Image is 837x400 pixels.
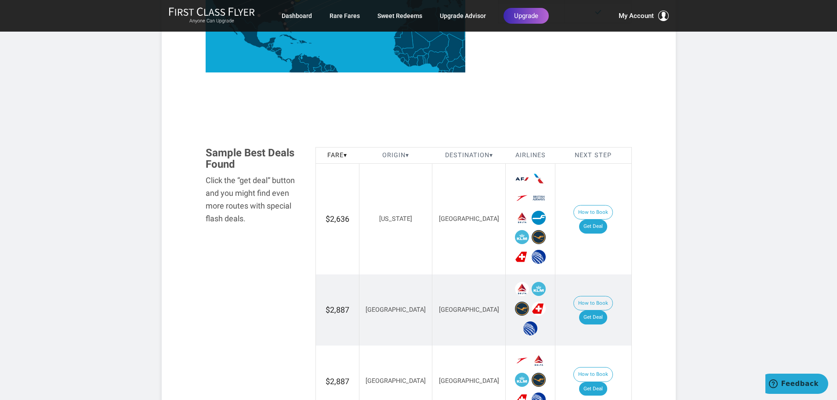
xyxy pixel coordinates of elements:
path: Mali [402,31,430,57]
span: Lufthansa [532,373,546,387]
span: Delta Airlines [515,282,529,296]
span: Austrian Airlines‎ [515,191,529,205]
path: Cuba [279,34,297,40]
span: [GEOGRAPHIC_DATA] [439,215,499,223]
span: Air France [515,172,529,186]
path: Guinea [397,53,409,61]
span: Swiss [532,302,546,316]
small: Anyone Can Upgrade [169,18,255,24]
span: Lufthansa [515,302,529,316]
span: Delta Airlines [532,353,546,368]
a: Rare Fares [330,8,360,24]
path: Guinea-Bissau [394,53,399,55]
span: United [523,321,537,335]
div: Click the “get deal” button and you might find even more routes with special flash deals. [206,174,302,225]
path: Gabon [437,70,447,81]
a: Get Deal [579,310,607,324]
path: French Guiana [330,65,335,71]
span: KLM [532,282,546,296]
path: Guatemala [267,44,273,51]
button: How to Book [573,296,613,311]
path: Chad [446,34,463,62]
path: Colombia [289,53,310,81]
span: Swiss [515,250,529,264]
path: Côte d'Ivoire [408,56,418,67]
path: Equatorial Guinea [438,70,442,72]
a: Sweet Redeems [377,8,422,24]
button: My Account [619,11,669,21]
path: Benin [424,54,429,64]
path: Suriname [324,64,331,71]
span: ▾ [489,151,493,159]
path: Nicaragua [274,49,282,56]
span: United [532,250,546,264]
span: Austrian Airlines‎ [515,353,529,368]
path: Trinidad and Tobago [318,56,319,57]
span: $2,887 [326,305,349,314]
th: Next Step [555,147,631,164]
button: How to Book [573,205,613,220]
path: Central African Republic [447,55,469,70]
span: [GEOGRAPHIC_DATA] [439,306,499,314]
path: Venezuela [299,54,322,73]
path: Mexico [225,16,276,49]
path: Western Sahara [394,26,408,38]
span: American Airlines [532,172,546,186]
span: KLM [515,230,529,244]
path: Niger [423,34,449,54]
a: Dashboard [282,8,312,24]
path: Nigeria [427,50,447,67]
span: KLM [515,373,529,387]
path: Panama [283,58,292,62]
path: Sierra Leone [400,57,406,63]
th: Fare [315,147,359,164]
path: Liberia [403,60,410,67]
path: Haiti [297,40,301,43]
span: ▾ [406,151,409,159]
path: Gambia [394,50,399,52]
path: Senegal [393,46,403,54]
span: British Airways [532,191,546,205]
path: Togo [422,56,425,65]
img: First Class Flyer [169,7,255,16]
a: Get Deal [579,382,607,396]
span: $2,636 [326,214,349,223]
span: ▾ [344,151,347,159]
span: [US_STATE] [379,215,412,223]
span: My Account [619,11,654,21]
h3: Sample Best Deals Found [206,147,302,170]
span: Delta Airlines [515,211,529,225]
a: Upgrade [504,8,549,24]
th: Airlines [506,147,555,164]
span: Lufthansa [532,230,546,244]
a: Upgrade Advisor [440,8,486,24]
path: Dominican Republic [301,40,307,44]
a: Get Deal [579,220,607,234]
a: First Class FlyerAnyone Can Upgrade [169,7,255,25]
path: Burkina Faso [413,48,426,58]
span: [GEOGRAPHIC_DATA] [366,377,426,385]
span: Finnair [532,211,546,225]
span: $2,887 [326,377,349,386]
path: Jamaica [290,43,293,44]
path: Ghana [417,55,424,66]
path: Mauritania [394,26,414,49]
path: Cameroon [437,52,449,71]
button: How to Book [573,367,613,382]
path: El Salvador [270,50,274,52]
span: [GEOGRAPHIC_DATA] [366,306,426,314]
path: Belize [272,43,273,47]
th: Destination [432,147,506,164]
path: Guyana [319,60,327,72]
path: Honduras [272,47,282,52]
th: Origin [359,147,432,164]
iframe: Opens a widget where you can find more information [765,374,828,396]
span: [GEOGRAPHIC_DATA] [439,377,499,385]
path: Costa Rica [277,55,283,61]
